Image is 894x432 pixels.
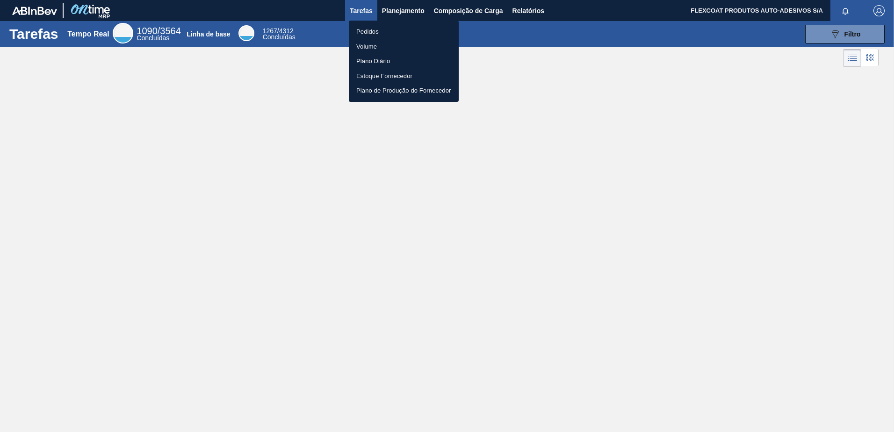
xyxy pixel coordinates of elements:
[349,39,459,54] a: Volume
[349,83,459,98] a: Plano de Produção do Fornecedor
[349,24,459,39] a: Pedidos
[349,54,459,69] a: Plano Diário
[349,69,459,84] a: Estoque Fornecedor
